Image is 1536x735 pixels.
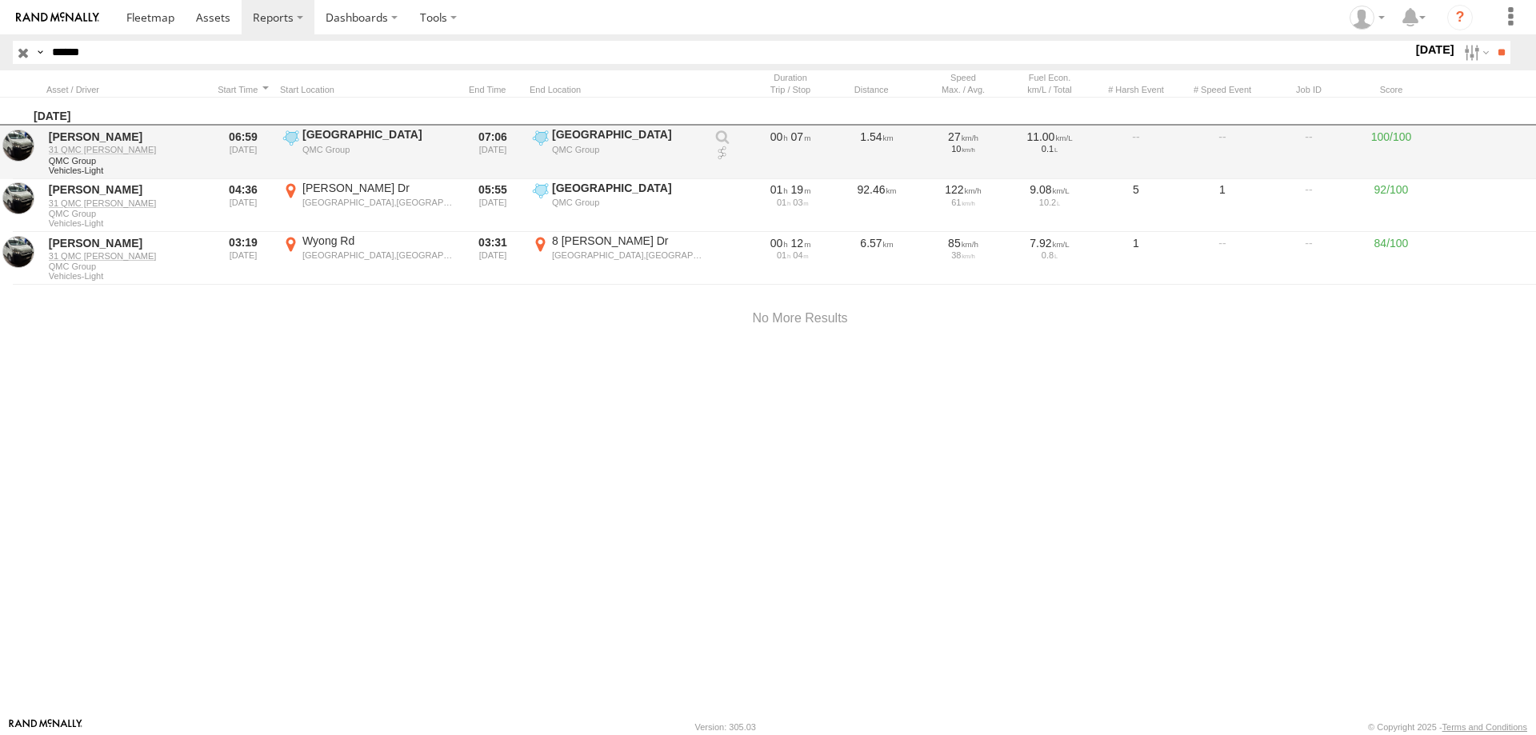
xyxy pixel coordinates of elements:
div: © Copyright 2025 - [1368,722,1527,732]
div: 03:31 [DATE] [462,234,523,283]
div: [GEOGRAPHIC_DATA],[GEOGRAPHIC_DATA] [552,250,703,261]
span: QMC Group [49,156,204,166]
div: Click to Sort [837,84,917,95]
div: [749s] 15/08/2025 03:19 - 15/08/2025 03:31 [753,236,828,250]
div: [PERSON_NAME] [49,130,204,144]
a: 31 QMC [PERSON_NAME] [49,144,204,155]
span: QMC Group [49,262,204,271]
label: Click to View Event Location [280,181,456,230]
span: QMC Group [49,209,204,218]
label: Click to View Event Location [530,181,706,230]
div: 1 [1182,181,1262,230]
a: View Asset in Asset Management [2,236,34,268]
div: 10.2 [1012,198,1087,207]
span: 00 [770,130,788,143]
a: Terms and Conditions [1442,722,1527,732]
a: View Asset in Asset Management [2,182,34,214]
i: ? [1447,5,1473,30]
div: 1 [1096,234,1176,283]
div: QMC Group [552,197,703,208]
div: 9.08 [1012,182,1087,197]
div: Job ID [1269,84,1349,95]
span: 01 [770,183,788,196]
div: QMC Group [552,144,703,155]
span: 00 [770,237,788,250]
div: 92.46 [837,181,917,230]
a: Visit our Website [9,719,82,735]
div: [GEOGRAPHIC_DATA] [302,127,454,142]
div: [GEOGRAPHIC_DATA],[GEOGRAPHIC_DATA] [302,250,454,261]
span: 04 [793,250,808,260]
span: 12 [791,237,811,250]
span: 19 [791,183,811,196]
div: [445s] 15/08/2025 06:59 - 15/08/2025 07:06 [753,130,828,144]
label: Click to View Event Location [280,127,456,177]
div: 03:19 [DATE] [213,234,274,283]
div: [4766s] 15/08/2025 04:36 - 15/08/2025 05:55 [753,182,828,197]
span: Filter Results to this Group [49,271,204,281]
div: 122 [926,182,1001,197]
div: Muhammad Salman [1344,6,1390,30]
div: QMC Group [302,144,454,155]
div: 0.1 [1012,144,1087,154]
div: Click to Sort [46,84,206,95]
label: [DATE] [1413,41,1458,58]
a: 31 QMC [PERSON_NAME] [49,198,204,209]
div: 0.8 [1012,250,1087,260]
div: 10 [926,144,1001,154]
div: 05:55 [DATE] [462,181,523,230]
span: 01 [777,198,790,207]
label: Search Query [34,41,46,64]
div: 100/100 [1355,127,1427,177]
div: Score [1355,84,1427,95]
div: 38 [926,250,1001,260]
div: 04:36 [DATE] [213,181,274,230]
div: 8 [PERSON_NAME] Dr [552,234,703,248]
label: Click to View Event Location [280,234,456,283]
span: 03 [793,198,808,207]
span: Filter Results to this Group [49,166,204,175]
div: [GEOGRAPHIC_DATA],[GEOGRAPHIC_DATA] [302,197,454,208]
span: 01 [777,250,790,260]
div: 7.92 [1012,236,1087,250]
div: Click to Sort [462,84,523,95]
span: 07 [791,130,811,143]
label: Search Filter Options [1458,41,1492,64]
a: View on breadcrumb report [714,146,730,162]
div: [GEOGRAPHIC_DATA] [552,181,703,195]
div: 07:06 [DATE] [462,127,523,177]
a: View Events [714,130,730,146]
div: 1.54 [837,127,917,177]
div: 6.57 [837,234,917,283]
div: [PERSON_NAME] Dr [302,181,454,195]
div: 11.00 [1012,130,1087,144]
img: rand-logo.svg [16,12,99,23]
div: Click to Sort [213,84,274,95]
span: Filter Results to this Group [49,218,204,228]
div: [PERSON_NAME] [49,182,204,197]
div: 92/100 [1355,181,1427,230]
a: 31 QMC [PERSON_NAME] [49,250,204,262]
div: 84/100 [1355,234,1427,283]
div: 27 [926,130,1001,144]
label: Click to View Event Location [530,127,706,177]
label: Click to View Event Location [530,234,706,283]
div: 5 [1096,181,1176,230]
div: [PERSON_NAME] [49,236,204,250]
div: 06:59 [DATE] [213,127,274,177]
a: View Asset in Asset Management [2,130,34,162]
div: 61 [926,198,1001,207]
div: [GEOGRAPHIC_DATA] [552,127,703,142]
div: Wyong Rd [302,234,454,248]
div: Version: 305.03 [695,722,756,732]
div: 85 [926,236,1001,250]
